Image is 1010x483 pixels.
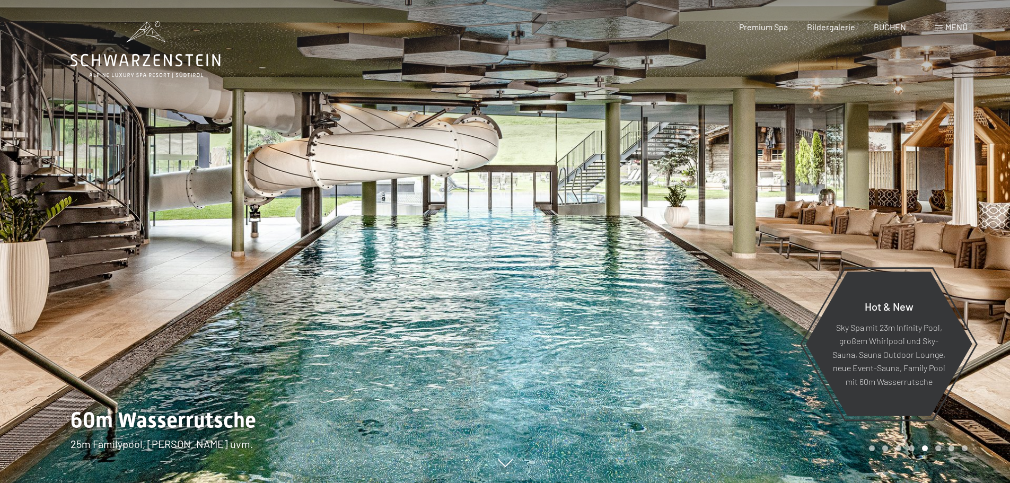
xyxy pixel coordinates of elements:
[909,445,915,451] div: Carousel Page 4
[962,445,968,451] div: Carousel Page 8
[935,445,941,451] div: Carousel Page 6
[739,22,788,32] a: Premium Spa
[805,271,973,417] a: Hot & New Sky Spa mit 23m Infinity Pool, großem Whirlpool und Sky-Sauna, Sauna Outdoor Lounge, ne...
[874,22,906,32] a: BUCHEN
[865,300,914,312] span: Hot & New
[945,22,968,32] span: Menü
[865,445,968,451] div: Carousel Pagination
[882,445,888,451] div: Carousel Page 2
[922,445,928,451] div: Carousel Page 5 (Current Slide)
[948,445,954,451] div: Carousel Page 7
[807,22,855,32] a: Bildergalerie
[895,445,901,451] div: Carousel Page 3
[869,445,875,451] div: Carousel Page 1
[831,320,946,388] p: Sky Spa mit 23m Infinity Pool, großem Whirlpool und Sky-Sauna, Sauna Outdoor Lounge, neue Event-S...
